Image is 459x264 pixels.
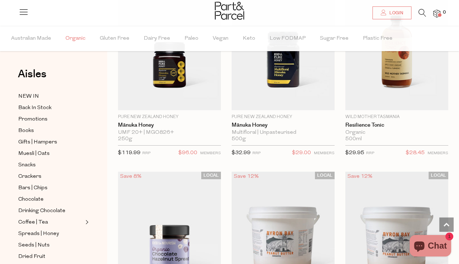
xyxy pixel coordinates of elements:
[441,9,448,16] span: 0
[18,206,83,215] a: Drinking Chocolate
[100,26,129,51] span: Gluten Free
[11,26,51,51] span: Australian Made
[18,252,83,261] a: Dried Fruit
[345,129,448,136] div: Organic
[320,26,349,51] span: Sugar Free
[18,127,34,135] span: Books
[232,136,246,142] span: 500g
[18,149,83,158] a: Muesli | Oats
[18,195,83,204] a: Chocolate
[18,115,83,124] a: Promotions
[18,207,65,215] span: Drinking Chocolate
[232,122,335,128] a: Mānuka Honey
[18,92,83,101] a: NEW IN
[18,92,39,101] span: NEW IN
[18,184,48,192] span: Bars | Chips
[345,150,364,156] span: $29.95
[372,6,411,19] a: Login
[118,172,144,181] div: Save 8%
[118,129,221,136] div: UMF 20+ | MGO826+
[215,2,244,20] img: Part&Parcel
[18,218,48,227] span: Coffee | Tea
[18,184,83,192] a: Bars | Chips
[366,151,374,155] small: RRP
[408,235,453,258] inbox-online-store-chat: Shopify online store chat
[314,151,335,155] small: MEMBERS
[243,26,255,51] span: Keto
[232,129,335,136] div: Multifloral | Unpasteurised
[363,26,393,51] span: Plastic Free
[18,138,57,147] span: Gifts | Hampers
[18,161,36,170] span: Snacks
[118,114,221,120] p: Pure New Zealand Honey
[345,114,448,120] p: Wild Mother Tasmania
[270,26,306,51] span: Low FODMAP
[345,172,375,181] div: Save 12%
[232,150,251,156] span: $32.99
[18,230,59,238] span: Spreads | Honey
[18,103,83,112] a: Back In Stock
[18,126,83,135] a: Books
[18,69,46,87] a: Aisles
[232,114,335,120] p: Pure New Zealand Honey
[18,218,83,227] a: Coffee | Tea
[144,26,170,51] span: Dairy Free
[18,138,83,147] a: Gifts | Hampers
[178,148,197,158] span: $96.00
[18,104,51,112] span: Back In Stock
[388,10,403,16] span: Login
[18,229,83,238] a: Spreads | Honey
[345,136,362,142] span: 500ml
[429,172,448,179] span: LOCAL
[18,241,83,250] a: Seeds | Nuts
[345,122,448,128] a: Resilience Tonic
[18,195,44,204] span: Chocolate
[18,172,41,181] span: Crackers
[252,151,261,155] small: RRP
[315,172,335,179] span: LOCAL
[65,26,85,51] span: Organic
[18,115,48,124] span: Promotions
[18,161,83,170] a: Snacks
[428,151,448,155] small: MEMBERS
[201,172,221,179] span: LOCAL
[118,136,132,142] span: 250g
[292,148,311,158] span: $29.00
[142,151,150,155] small: RRP
[232,172,261,181] div: Save 12%
[200,151,221,155] small: MEMBERS
[84,218,89,226] button: Expand/Collapse Coffee | Tea
[18,253,45,261] span: Dried Fruit
[118,150,140,156] span: $119.99
[18,66,46,82] span: Aisles
[118,122,221,128] a: Mānuka Honey
[18,241,50,250] span: Seeds | Nuts
[18,150,50,158] span: Muesli | Oats
[18,172,83,181] a: Crackers
[433,10,440,17] a: 0
[406,148,425,158] span: $28.45
[184,26,198,51] span: Paleo
[213,26,228,51] span: Vegan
